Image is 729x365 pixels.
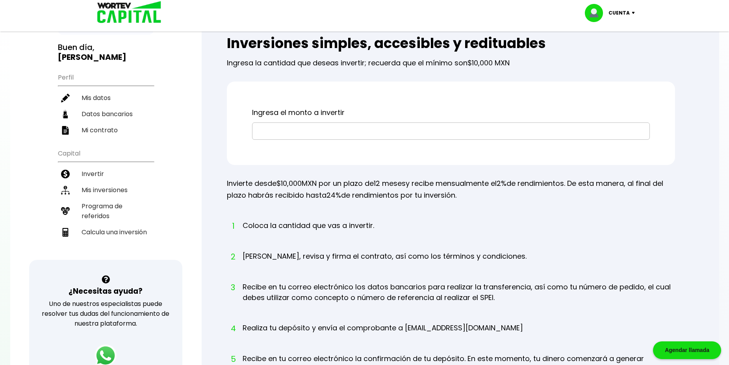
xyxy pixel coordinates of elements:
a: Mi contrato [58,122,154,138]
div: Agendar llamada [653,341,721,359]
p: Ingresa el monto a invertir [252,107,650,119]
img: contrato-icon.f2db500c.svg [61,126,70,135]
span: 12 meses [374,178,406,188]
li: [PERSON_NAME], revisa y firma el contrato, así como los términos y condiciones. [243,251,527,276]
p: Ingresa la cantidad que deseas invertir; recuerda que el mínimo son [227,51,675,69]
p: Invierte desde MXN por un plazo de y recibe mensualmente el de rendimientos. De esta manera, al f... [227,178,675,201]
h2: Inversiones simples, accesibles y redituables [227,35,675,51]
span: 2% [497,178,506,188]
a: Mis inversiones [58,182,154,198]
p: Cuenta [608,7,630,19]
img: recomiendanos-icon.9b8e9327.svg [61,207,70,215]
h3: Buen día, [58,43,154,62]
h3: ¿Necesitas ayuda? [69,285,143,297]
span: 5 [231,353,235,365]
span: $10,000 MXN [467,58,510,68]
span: 24% [326,190,341,200]
ul: Capital [58,145,154,260]
img: inversiones-icon.6695dc30.svg [61,186,70,195]
p: Uno de nuestros especialistas puede resolver tus dudas del funcionamiento de nuestra plataforma. [39,299,172,328]
img: calculadora-icon.17d418c4.svg [61,228,70,237]
span: $10,000 [276,178,302,188]
a: Datos bancarios [58,106,154,122]
img: editar-icon.952d3147.svg [61,94,70,102]
a: Calcula una inversión [58,224,154,240]
span: 3 [231,282,235,293]
b: [PERSON_NAME] [58,52,126,63]
li: Realiza tu depósito y envía el comprobante a [EMAIL_ADDRESS][DOMAIN_NAME] [243,322,523,348]
img: datos-icon.10cf9172.svg [61,110,70,119]
span: 2 [231,251,235,263]
a: Mis datos [58,90,154,106]
img: invertir-icon.b3b967d7.svg [61,170,70,178]
li: Coloca la cantidad que vas a invertir. [243,220,374,246]
a: Programa de referidos [58,198,154,224]
ul: Perfil [58,69,154,138]
span: 1 [231,220,235,232]
a: Invertir [58,166,154,182]
img: profile-image [585,4,608,22]
span: 4 [231,322,235,334]
img: icon-down [630,12,640,14]
li: Recibe en tu correo electrónico los datos bancarios para realizar la transferencia, así como tu n... [243,282,675,318]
